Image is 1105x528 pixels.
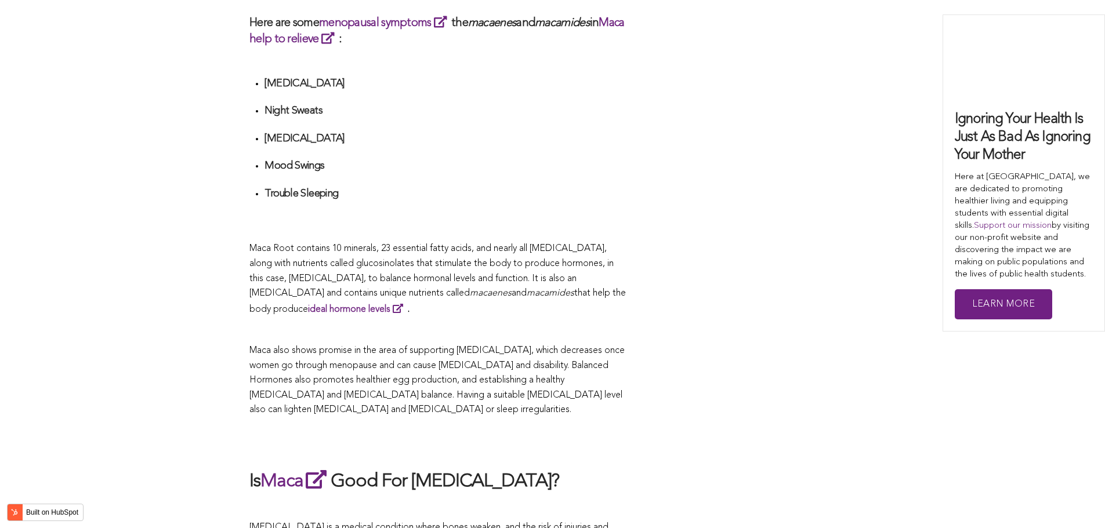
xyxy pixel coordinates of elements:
[8,505,21,519] img: HubSpot sprocket logo
[265,77,626,90] h4: [MEDICAL_DATA]
[249,468,626,494] h2: Is Good For [MEDICAL_DATA]?
[265,159,626,173] h4: Mood Swings
[512,289,527,298] span: and
[249,346,625,414] span: Maca also shows promise in the area of supporting [MEDICAL_DATA], which decreases once women go t...
[955,289,1052,320] a: Learn More
[468,17,516,29] em: macaenes
[535,17,590,29] em: macamides
[249,289,626,314] span: that help the body produce
[265,187,626,201] h4: Trouble Sleeping
[249,244,614,298] span: Maca Root contains 10 minerals, 23 essential fatty acids, and nearly all [MEDICAL_DATA], along wi...
[265,132,626,145] h4: [MEDICAL_DATA]
[319,17,451,29] a: menopausal symptoms
[249,17,625,45] a: Maca help to relieve
[470,289,512,298] span: macaenes
[260,472,331,491] a: Maca
[21,505,83,520] label: Built on HubSpot
[527,289,574,298] span: macamides
[7,504,84,521] button: Built on HubSpot
[308,305,410,314] strong: .
[265,104,626,118] h4: Night Sweats
[1047,472,1105,528] iframe: Chat Widget
[249,14,626,47] h3: Here are some the and in :
[308,305,408,314] a: ideal hormone levels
